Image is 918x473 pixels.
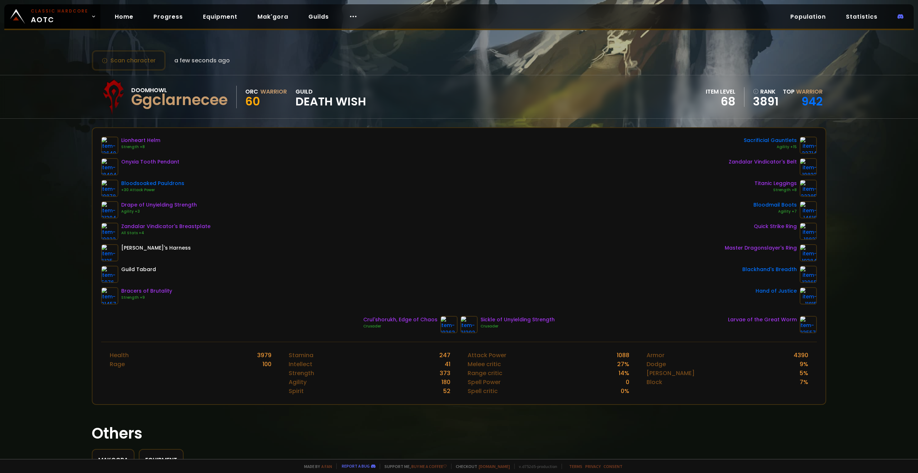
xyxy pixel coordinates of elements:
a: Statistics [840,9,883,24]
img: item-23557 [800,316,817,333]
a: Progress [148,9,189,24]
div: Spirit [289,387,304,396]
div: Crul'shorukh, Edge of Chaos [363,316,437,323]
div: Ggclarnecee [131,95,228,105]
div: 7 % [800,378,808,387]
div: [PERSON_NAME] [647,369,695,378]
div: Orc [245,87,258,96]
a: Privacy [585,464,601,469]
img: item-21394 [101,201,118,218]
div: Agility +15 [744,144,797,150]
div: Intellect [289,360,312,369]
div: Makgora [98,455,128,464]
div: Agility +7 [753,209,797,214]
div: 9 % [800,360,808,369]
a: 942 [801,93,823,109]
div: item level [706,87,735,96]
div: Dodge [647,360,666,369]
a: Equipment [197,9,243,24]
div: Titanic Leggings [754,180,797,187]
img: item-5976 [101,266,118,283]
div: Agility +3 [121,209,197,214]
div: Health [110,351,129,360]
img: item-18404 [101,158,118,175]
div: 1088 [617,351,629,360]
a: Consent [604,464,623,469]
a: Buy me a coffee [411,464,447,469]
img: item-22714 [800,137,817,154]
div: Warrior [260,87,287,96]
div: Crusader [363,323,437,329]
div: guild [295,87,366,107]
span: 60 [245,93,260,109]
div: Bloodmail Boots [753,201,797,209]
div: Zandalar Vindicator's Belt [729,158,797,166]
div: Master Dragonslayer's Ring [725,244,797,252]
span: Made by [300,464,332,469]
div: 5 % [800,369,808,378]
div: Spell Power [468,378,501,387]
div: Guild Tabard [121,266,156,273]
div: Attack Power [468,351,506,360]
div: 68 [706,96,735,107]
div: 4390 [794,351,808,360]
div: 373 [440,369,450,378]
div: 247 [439,351,450,360]
div: Strength +9 [121,295,172,301]
div: Melee critic [468,360,501,369]
div: Drape of Unyielding Strength [121,201,197,209]
div: Doomhowl [131,86,228,95]
span: Support me, [380,464,447,469]
a: Report a bug [342,463,370,469]
div: Larvae of the Great Worm [728,316,797,323]
div: Lionheart Helm [121,137,160,144]
img: item-13965 [800,266,817,283]
span: Warrior [796,87,823,96]
div: 41 [445,360,450,369]
a: Home [109,9,139,24]
div: 0 % [621,387,629,396]
div: [PERSON_NAME]'s Harness [121,244,191,252]
div: Strength +8 [121,144,160,150]
div: All Stats +4 [121,230,210,236]
img: item-6125 [101,244,118,261]
img: item-19823 [800,158,817,175]
img: item-19384 [800,244,817,261]
div: 180 [441,378,450,387]
a: Terms [569,464,582,469]
div: Strength +8 [754,187,797,193]
div: Armor [647,351,664,360]
button: Scan character [92,50,166,71]
div: Blackhand's Breadth [742,266,797,273]
img: item-18821 [800,223,817,240]
div: rank [753,87,779,96]
div: 100 [262,360,271,369]
div: Spell critic [468,387,498,396]
div: Crusader [481,323,555,329]
img: item-19878 [101,180,118,197]
h1: Others [92,422,826,445]
div: Strength [289,369,314,378]
div: Onyxia Tooth Pendant [121,158,179,166]
span: v. d752d5 - production [514,464,557,469]
div: 3979 [257,351,271,360]
div: Bracers of Brutality [121,287,172,295]
div: Quick Strike Ring [754,223,797,230]
div: Range critic [468,369,502,378]
span: Death Wish [295,96,366,107]
div: 52 [443,387,450,396]
a: Guilds [303,9,335,24]
div: 0 [626,378,629,387]
div: +30 Attack Power [121,187,184,193]
img: item-11815 [800,287,817,304]
img: item-12640 [101,137,118,154]
span: AOTC [31,8,88,25]
a: [DOMAIN_NAME] [479,464,510,469]
div: Rage [110,360,125,369]
span: Checkout [451,464,510,469]
span: a few seconds ago [174,56,230,65]
div: Stamina [289,351,313,360]
img: item-21392 [460,316,478,333]
img: item-14616 [800,201,817,218]
a: Mak'gora [252,9,294,24]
